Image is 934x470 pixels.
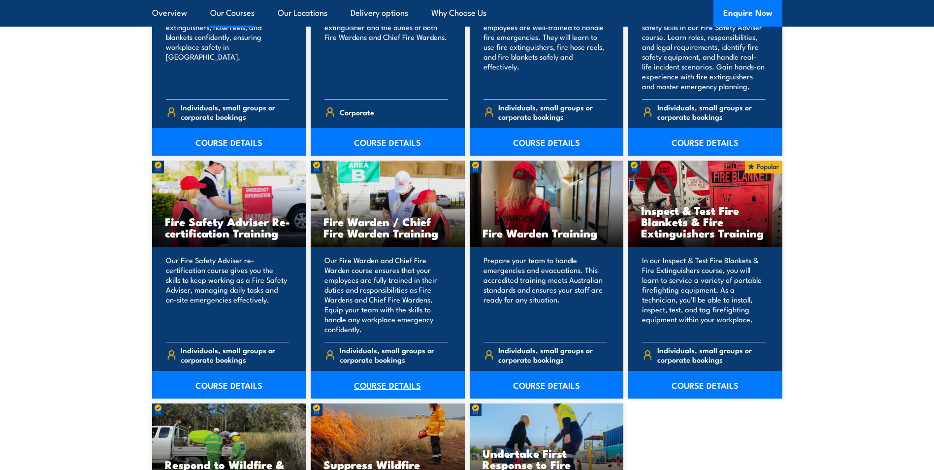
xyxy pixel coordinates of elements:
p: Prepare your team to handle emergencies and evacuations. This accredited training meets Australia... [483,255,607,334]
span: Individuals, small groups or corporate bookings [657,102,766,121]
a: COURSE DETAILS [311,128,465,156]
h3: Inspect & Test Fire Blankets & Fire Extinguishers Training [641,204,770,238]
a: COURSE DETAILS [470,128,624,156]
h3: Fire Safety Adviser Re-certification Training [165,216,293,238]
p: Equip your team in [GEOGRAPHIC_DATA] with key fire safety skills in our Fire Safety Adviser cours... [642,2,766,91]
p: Our Fire Extinguisher and Fire Warden course will ensure your employees are well-trained to handl... [483,2,607,91]
span: Individuals, small groups or corporate bookings [657,345,766,364]
span: Individuals, small groups or corporate bookings [498,345,607,364]
p: Our Fire Warden and Chief Fire Warden course ensures that your employees are fully trained in the... [324,255,448,334]
a: COURSE DETAILS [628,371,782,399]
p: Train your team in essential fire safety. Learn to use fire extinguishers, hose reels, and blanke... [166,2,290,91]
h3: Fire Warden Training [483,227,611,238]
a: COURSE DETAILS [152,371,306,399]
a: COURSE DETAILS [628,128,782,156]
span: Individuals, small groups or corporate bookings [340,345,448,364]
span: Individuals, small groups or corporate bookings [181,345,289,364]
p: Our Fire Combo Awareness Day includes training on how to use a fire extinguisher and the duties o... [324,2,448,91]
p: In our Inspect & Test Fire Blankets & Fire Extinguishers course, you will learn to service a vari... [642,255,766,334]
a: COURSE DETAILS [152,128,306,156]
span: Individuals, small groups or corporate bookings [498,102,607,121]
span: Individuals, small groups or corporate bookings [181,102,289,121]
h3: Fire Warden / Chief Fire Warden Training [323,216,452,238]
a: COURSE DETAILS [470,371,624,399]
p: Our Fire Safety Adviser re-certification course gives you the skills to keep working as a Fire Sa... [166,255,290,334]
span: Corporate [340,104,374,120]
a: COURSE DETAILS [311,371,465,399]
